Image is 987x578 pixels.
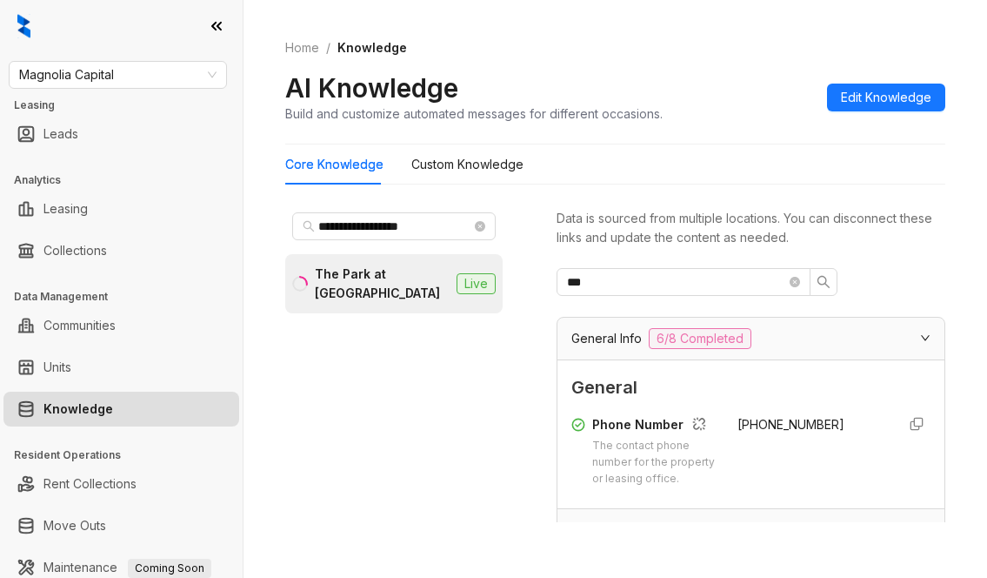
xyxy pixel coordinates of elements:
a: Knowledge [43,392,113,427]
span: close-circle [475,221,485,232]
span: General [571,374,930,401]
div: Data is sourced from multiple locations. You can disconnect these links and update the content as... [557,209,945,247]
a: Collections [43,233,107,268]
span: close-circle [790,277,800,287]
button: Edit Knowledge [827,84,945,111]
li: Rent Collections [3,467,239,501]
span: [PHONE_NUMBER] [737,417,844,432]
a: Rent Collections [43,467,137,501]
h3: Leasing [14,97,243,113]
span: Coming Soon [128,559,211,578]
span: Edit Knowledge [841,88,931,107]
li: / [326,38,330,57]
div: General Info6/8 Completed [557,318,944,360]
li: Collections [3,233,239,268]
li: Move Outs [3,508,239,543]
span: Magnolia Capital [19,62,217,88]
h3: Analytics [14,172,243,188]
div: Build and customize automated messages for different occasions. [285,104,663,123]
span: 6/8 Completed [649,328,751,349]
h3: Resident Operations [14,447,243,463]
div: The Park at [GEOGRAPHIC_DATA] [315,265,450,303]
a: Leads [43,117,78,151]
div: Specials & Promotions [557,509,944,549]
span: Specials & Promotions [571,520,699,539]
a: Units [43,350,71,385]
li: Units [3,350,239,385]
li: Leads [3,117,239,151]
h2: AI Knowledge [285,71,458,104]
div: Phone Number [592,415,717,438]
a: Leasing [43,192,88,226]
span: search [303,220,315,232]
a: Home [282,38,323,57]
div: Core Knowledge [285,155,383,174]
div: The contact phone number for the property or leasing office. [592,438,717,487]
span: Knowledge [337,40,407,55]
span: expanded [920,333,930,343]
li: Leasing [3,192,239,226]
img: logo [17,14,30,38]
li: Knowledge [3,392,239,427]
h3: Data Management [14,289,243,305]
span: General Info [571,329,642,348]
span: search [817,275,830,289]
span: Live [457,273,496,294]
a: Communities [43,308,116,343]
li: Communities [3,308,239,343]
a: Move Outs [43,508,106,543]
div: Custom Knowledge [411,155,524,174]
